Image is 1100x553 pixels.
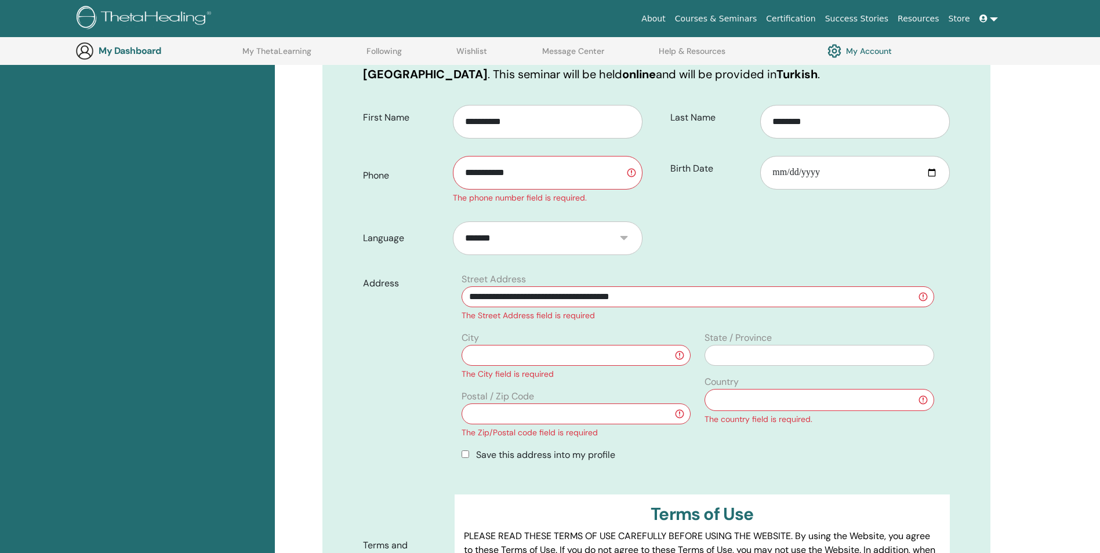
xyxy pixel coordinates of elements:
a: Wishlist [456,46,487,65]
label: Last Name [662,107,761,129]
a: Success Stories [821,8,893,30]
label: State / Province [705,331,772,345]
label: Street Address [462,272,526,286]
div: The phone number field is required. [453,192,642,204]
a: My Account [827,41,892,61]
a: Following [366,46,402,65]
p: You are registering for on in . This seminar will be held and will be provided in . [363,48,950,83]
label: Language [354,227,453,249]
h3: My Dashboard [99,45,215,56]
b: [GEOGRAPHIC_DATA], [GEOGRAPHIC_DATA] [363,49,855,82]
a: Resources [893,8,944,30]
label: City [462,331,479,345]
label: Phone [354,165,453,187]
label: Postal / Zip Code [462,390,534,403]
a: About [637,8,670,30]
label: First Name [354,107,453,129]
a: Courses & Seminars [670,8,762,30]
span: Save this address into my profile [476,449,615,461]
h3: Terms of Use [464,504,940,525]
b: Turkish [776,67,818,82]
div: The Zip/Postal code field is required [462,427,691,439]
img: generic-user-icon.jpg [75,42,94,60]
label: Birth Date [662,158,761,180]
label: Country [705,375,739,389]
div: The City field is required [462,368,691,380]
div: The country field is required. [705,413,934,425]
img: logo.png [77,6,215,32]
label: Address [354,272,455,294]
div: The Street Address field is required [462,310,934,322]
a: Store [944,8,975,30]
a: Certification [761,8,820,30]
a: My ThetaLearning [242,46,311,65]
b: online [622,67,656,82]
img: cog.svg [827,41,841,61]
a: Help & Resources [659,46,725,65]
a: Message Center [542,46,604,65]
